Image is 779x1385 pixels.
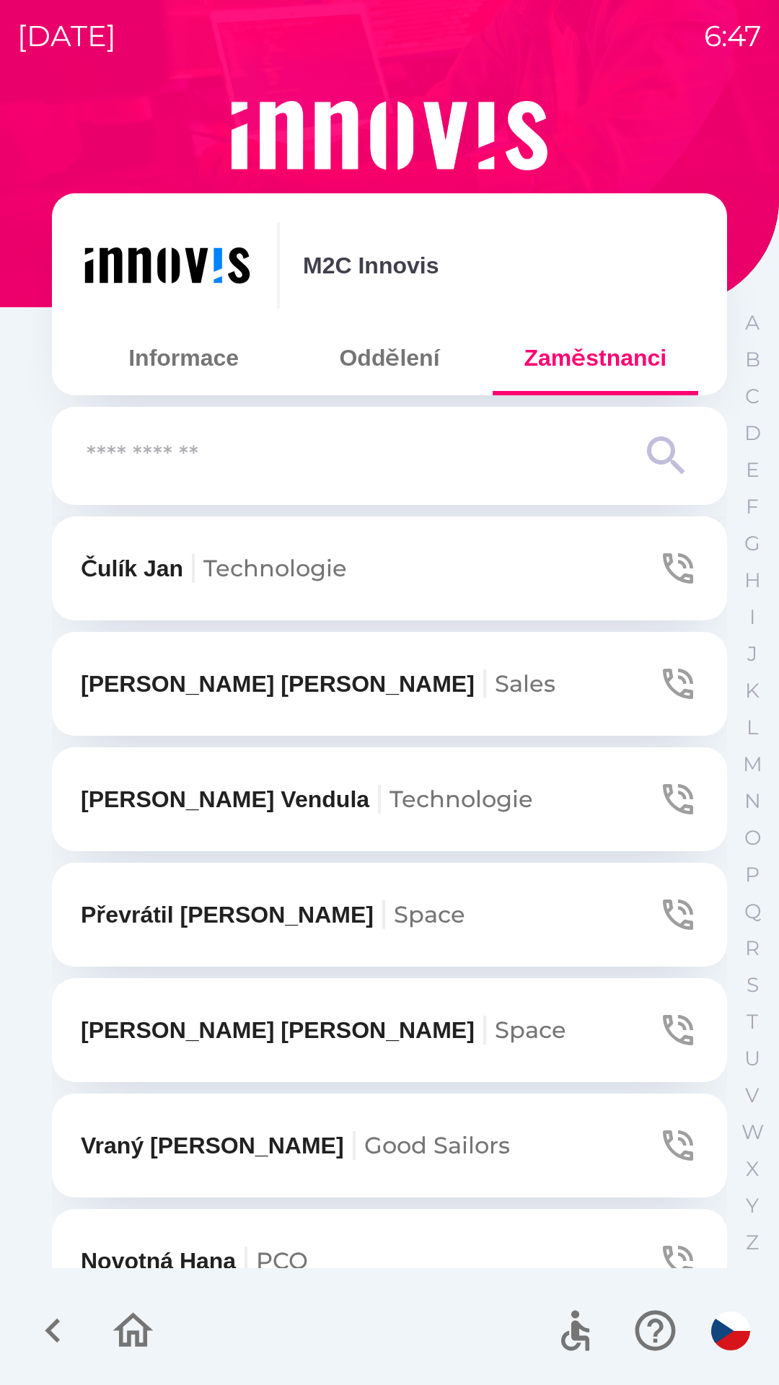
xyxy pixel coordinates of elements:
[364,1131,510,1159] span: Good Sailors
[711,1311,750,1350] img: cs flag
[81,1244,308,1278] p: Novotná Hana
[81,897,465,932] p: Převrátil [PERSON_NAME]
[493,332,698,384] button: Zaměstnanci
[389,785,533,813] span: Technologie
[81,667,555,701] p: [PERSON_NAME] [PERSON_NAME]
[394,900,465,928] span: Space
[52,101,727,170] img: Logo
[81,551,347,586] p: Čulík Jan
[495,669,555,698] span: Sales
[81,222,254,309] img: ef454dd6-c04b-4b09-86fc-253a1223f7b7.png
[81,1013,566,1047] p: [PERSON_NAME] [PERSON_NAME]
[52,516,727,620] button: Čulík JanTechnologie
[52,1209,727,1313] button: Novotná HanaPCO
[81,782,533,817] p: [PERSON_NAME] Vendula
[52,747,727,851] button: [PERSON_NAME] VendulaTechnologie
[52,632,727,736] button: [PERSON_NAME] [PERSON_NAME]Sales
[52,1094,727,1197] button: Vraný [PERSON_NAME]Good Sailors
[203,554,347,582] span: Technologie
[704,14,762,58] p: 6:47
[81,332,286,384] button: Informace
[495,1016,566,1044] span: Space
[81,1128,510,1163] p: Vraný [PERSON_NAME]
[303,248,439,283] p: M2C Innovis
[286,332,492,384] button: Oddělení
[52,863,727,967] button: Převrátil [PERSON_NAME]Space
[52,978,727,1082] button: [PERSON_NAME] [PERSON_NAME]Space
[256,1246,308,1275] span: PCO
[17,14,116,58] p: [DATE]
